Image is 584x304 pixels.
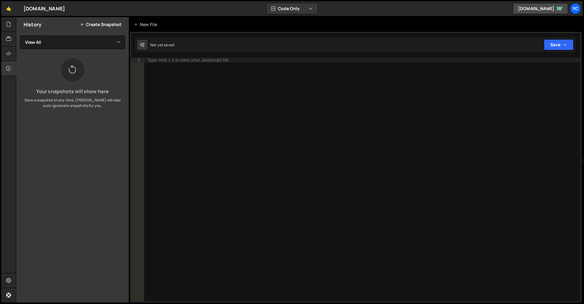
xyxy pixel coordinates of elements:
h2: History [24,21,41,28]
h3: Your snapshots will show here [21,89,124,94]
div: Type cmd + s to save your Javascript file. [147,58,230,62]
button: Code Only [266,3,318,14]
p: Save a snapshot at any time. [PERSON_NAME] will also auto-generate snapshots for you. [21,97,124,108]
a: [DOMAIN_NAME] [513,3,568,14]
div: New File [134,21,159,28]
div: Not yet saved [150,42,174,47]
a: yc [570,3,581,14]
div: 1 [131,58,144,63]
a: 🤙 [1,1,16,16]
button: Save [544,39,574,50]
div: [DOMAIN_NAME] [24,5,65,12]
button: Create Snapshot [80,22,121,27]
